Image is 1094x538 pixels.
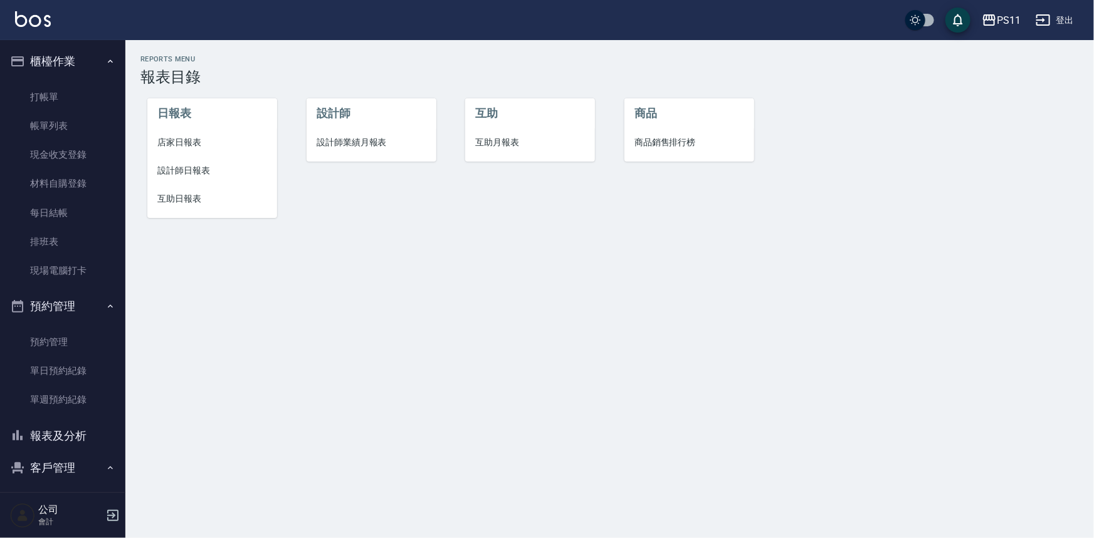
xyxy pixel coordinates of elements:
a: 單日預約紀錄 [5,356,120,385]
a: 商品銷售排行榜 [624,128,754,157]
a: 設計師業績月報表 [307,128,436,157]
button: save [945,8,970,33]
li: 互助 [465,98,595,128]
a: 預約管理 [5,328,120,356]
li: 商品 [624,98,754,128]
h3: 報表目錄 [140,68,1079,86]
p: 會計 [38,516,102,527]
a: 排班表 [5,227,120,256]
a: 每日結帳 [5,199,120,227]
span: 互助月報表 [475,136,585,149]
a: 現金收支登錄 [5,140,120,169]
a: 帳單列表 [5,111,120,140]
button: 預約管理 [5,290,120,323]
img: Person [10,503,35,528]
a: 客戶列表 [5,489,120,518]
span: 設計師日報表 [157,164,267,177]
span: 設計師業績月報表 [317,136,426,149]
img: Logo [15,11,51,27]
a: 材料自購登錄 [5,169,120,198]
button: PS11 [977,8,1026,33]
button: 報表及分析 [5,420,120,452]
span: 互助日報表 [157,192,267,205]
a: 現場電腦打卡 [5,256,120,285]
button: 櫃檯作業 [5,45,120,78]
a: 互助月報表 [465,128,595,157]
a: 互助日報表 [147,185,277,213]
li: 日報表 [147,98,277,128]
a: 設計師日報表 [147,157,277,185]
a: 單週預約紀錄 [5,385,120,414]
li: 設計師 [307,98,436,128]
span: 商品銷售排行榜 [634,136,744,149]
a: 打帳單 [5,83,120,111]
button: 客戶管理 [5,452,120,484]
h2: Reports Menu [140,55,1079,63]
h5: 公司 [38,504,102,516]
a: 店家日報表 [147,128,277,157]
button: 登出 [1031,9,1079,32]
span: 店家日報表 [157,136,267,149]
div: PS11 [997,13,1021,28]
